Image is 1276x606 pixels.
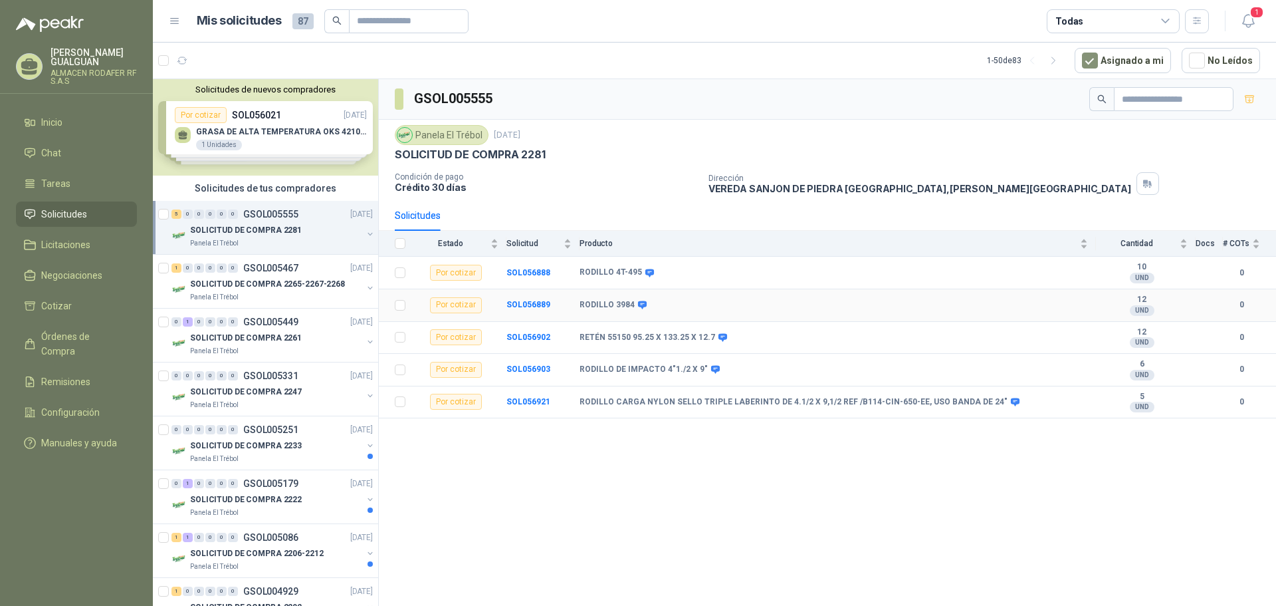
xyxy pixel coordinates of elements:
[171,227,187,243] img: Company Logo
[506,365,550,374] b: SOL056903
[350,478,373,490] p: [DATE]
[228,263,238,273] div: 0
[194,533,204,542] div: 0
[1075,48,1171,73] button: Asignado a mi
[194,425,204,434] div: 0
[1249,6,1264,19] span: 1
[190,332,302,345] p: SOLICITUD DE COMPRA 2261
[217,371,227,380] div: 0
[205,371,215,380] div: 0
[1223,396,1260,408] b: 0
[1130,273,1154,283] div: UND
[1130,370,1154,380] div: UND
[183,371,193,380] div: 0
[506,300,550,309] b: SOL056889
[413,231,506,257] th: Estado
[190,561,239,572] p: Panela El Trébol
[580,231,1096,257] th: Producto
[708,174,1131,183] p: Dirección
[395,182,698,193] p: Crédito 30 días
[395,125,488,145] div: Panela El Trébol
[228,371,238,380] div: 0
[430,394,482,410] div: Por cotizar
[243,587,298,596] p: GSOL004929
[708,183,1131,194] p: VEREDA SANJON DE PIEDRA [GEOGRAPHIC_DATA] , [PERSON_NAME][GEOGRAPHIC_DATA]
[16,232,137,257] a: Licitaciones
[190,508,239,518] p: Panela El Trébol
[171,206,375,249] a: 5 0 0 0 0 0 GSOL005555[DATE] Company LogoSOLICITUD DE COMPRA 2281Panela El Trébol
[228,210,238,219] div: 0
[228,587,238,596] div: 0
[205,587,215,596] div: 0
[414,88,494,109] h3: GSOL005555
[194,371,204,380] div: 0
[51,69,137,85] p: ALMACEN RODAFER RF S.A.S
[171,530,375,572] a: 1 1 0 0 0 0 GSOL005086[DATE] Company LogoSOLICITUD DE COMPRA 2206-2212Panela El Trébol
[41,115,62,130] span: Inicio
[580,397,1008,408] b: RODILLO CARGA NYLON SELLO TRIPLE LABERINTO DE 4.1/2 X 9,1/2 REF /B114-CIN-650-EE, USO BANDA DE 24"
[243,533,298,542] p: GSOL005086
[171,422,375,464] a: 0 0 0 0 0 0 GSOL005251[DATE] Company LogoSOLICITUD DE COMPRA 2233Panela El Trébol
[183,317,193,327] div: 1
[350,585,373,598] p: [DATE]
[1130,402,1154,412] div: UND
[16,324,137,364] a: Órdenes de Compra
[190,386,302,398] p: SOLICITUD DE COMPRA 2247
[1223,267,1260,279] b: 0
[1055,14,1083,29] div: Todas
[1223,363,1260,376] b: 0
[228,479,238,488] div: 0
[430,329,482,345] div: Por cotizar
[292,13,314,29] span: 87
[51,48,137,67] p: [PERSON_NAME] GUALGUAN
[413,239,488,248] span: Estado
[41,436,117,450] span: Manuales y ayuda
[190,224,302,237] p: SOLICITUD DE COMPRA 2281
[171,371,181,380] div: 0
[171,335,187,351] img: Company Logo
[350,370,373,382] p: [DATE]
[171,263,181,273] div: 1
[350,424,373,436] p: [DATE]
[41,329,124,359] span: Órdenes de Compra
[1130,337,1154,348] div: UND
[217,533,227,542] div: 0
[397,128,412,142] img: Company Logo
[197,11,282,31] h1: Mis solicitudes
[506,231,580,257] th: Solicitud
[1096,359,1188,370] b: 6
[205,317,215,327] div: 0
[171,425,181,434] div: 0
[194,587,204,596] div: 0
[506,239,561,248] span: Solicitud
[171,317,181,327] div: 0
[16,430,137,456] a: Manuales y ayuda
[506,397,550,406] b: SOL056921
[243,371,298,380] p: GSOL005331
[228,317,238,327] div: 0
[506,268,550,277] a: SOL056888
[350,262,373,275] p: [DATE]
[217,317,227,327] div: 0
[1096,392,1188,402] b: 5
[194,317,204,327] div: 0
[217,479,227,488] div: 0
[332,16,342,25] span: search
[506,333,550,342] a: SOL056902
[171,314,375,357] a: 0 1 0 0 0 0 GSOL005449[DATE] Company LogoSOLICITUD DE COMPRA 2261Panela El Trébol
[16,202,137,227] a: Solicitudes
[171,260,375,303] a: 1 0 0 0 0 0 GSOL005467[DATE] Company LogoSOLICITUD DE COMPRA 2265-2267-2268Panela El Trébol
[41,268,102,283] span: Negociaciones
[243,425,298,434] p: GSOL005251
[183,533,193,542] div: 1
[987,50,1064,71] div: 1 - 50 de 83
[395,172,698,182] p: Condición de pago
[171,443,187,459] img: Company Logo
[183,479,193,488] div: 1
[1096,239,1177,248] span: Cantidad
[190,238,239,249] p: Panela El Trébol
[171,210,181,219] div: 5
[190,346,239,357] p: Panela El Trébol
[190,292,239,303] p: Panela El Trébol
[350,531,373,544] p: [DATE]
